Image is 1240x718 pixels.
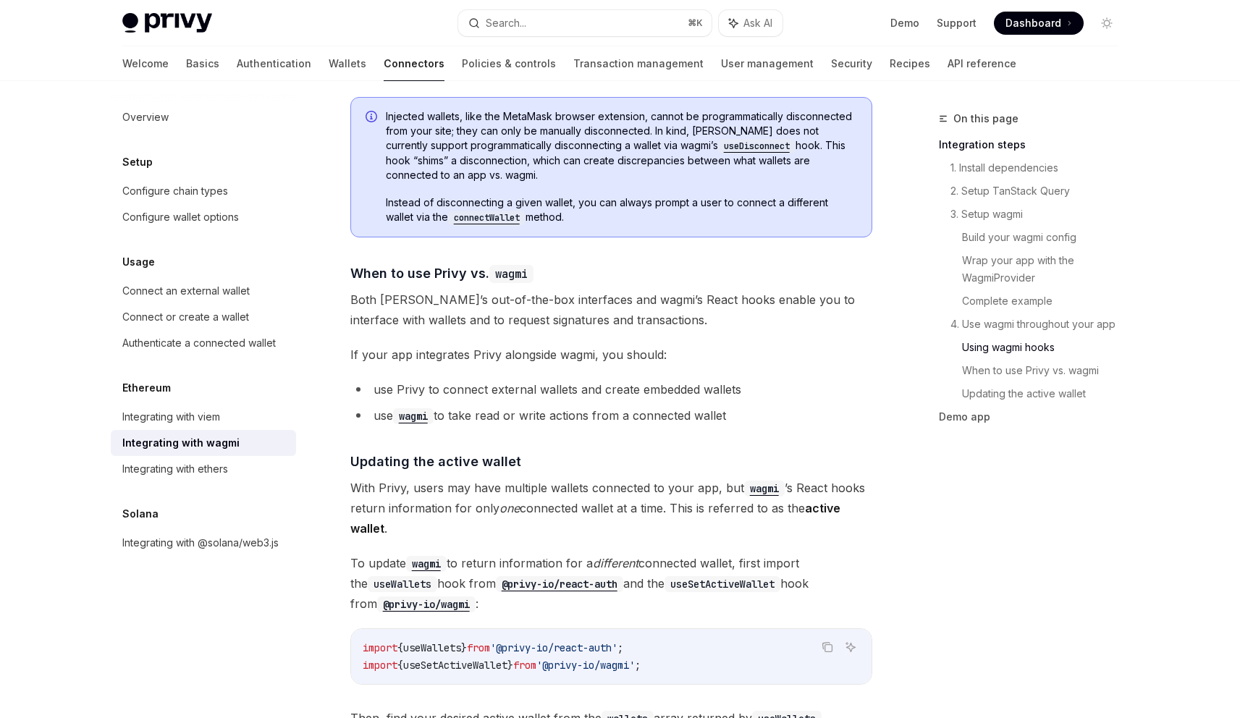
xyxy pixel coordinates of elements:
[122,534,279,552] div: Integrating with @solana/web3.js
[111,178,296,204] a: Configure chain types
[111,278,296,304] a: Connect an external wallet
[939,133,1130,156] a: Integration steps
[890,16,919,30] a: Demo
[950,156,1130,179] a: 1. Install dependencies
[122,253,155,271] h5: Usage
[513,659,536,672] span: from
[350,345,872,365] span: If your app integrates Privy alongside wagmi, you should:
[386,195,857,225] span: Instead of disconnecting a given wallet, you can always prompt a user to connect a different wall...
[937,16,977,30] a: Support
[377,596,476,611] a: @privy-io/wagmi
[111,430,296,456] a: Integrating with wagmi
[962,290,1130,313] a: Complete example
[962,249,1130,290] a: Wrap your app with the WagmiProvider
[462,46,556,81] a: Policies & controls
[111,530,296,556] a: Integrating with @solana/web3.js
[122,379,171,397] h5: Ethereum
[397,641,403,654] span: {
[831,46,872,81] a: Security
[617,641,623,654] span: ;
[237,46,311,81] a: Authentication
[350,405,872,426] li: use to take read or write actions from a connected wallet
[496,576,623,591] a: @privy-io/react-auth
[366,111,380,125] svg: Info
[122,109,169,126] div: Overview
[448,211,526,225] code: connectWallet
[350,379,872,400] li: use Privy to connect external wallets and create embedded wallets
[111,404,296,430] a: Integrating with viem
[363,641,397,654] span: import
[744,481,785,495] a: wagmi
[718,139,796,151] a: useDisconnect
[490,641,617,654] span: '@privy-io/react-auth'
[122,182,228,200] div: Configure chain types
[111,304,296,330] a: Connect or create a wallet
[718,139,796,153] code: useDisconnect
[393,408,434,423] a: wagmi
[350,263,533,283] span: When to use Privy vs.
[593,556,638,570] em: different
[122,208,239,226] div: Configure wallet options
[350,290,872,330] span: Both [PERSON_NAME]’s out-of-the-box interfaces and wagmi’s React hooks enable you to interface wi...
[994,12,1084,35] a: Dashboard
[721,46,814,81] a: User management
[743,16,772,30] span: Ask AI
[384,46,444,81] a: Connectors
[406,556,447,570] a: wagmi
[486,14,526,32] div: Search...
[122,460,228,478] div: Integrating with ethers
[573,46,704,81] a: Transaction management
[1095,12,1118,35] button: Toggle dark mode
[962,359,1130,382] a: When to use Privy vs. wagmi
[635,659,641,672] span: ;
[939,405,1130,428] a: Demo app
[1005,16,1061,30] span: Dashboard
[719,10,783,36] button: Ask AI
[665,576,780,592] code: useSetActiveWallet
[536,659,635,672] span: '@privy-io/wagmi'
[950,203,1130,226] a: 3. Setup wagmi
[122,153,153,171] h5: Setup
[962,382,1130,405] a: Updating the active wallet
[403,641,461,654] span: useWallets
[122,13,212,33] img: light logo
[461,641,467,654] span: }
[962,336,1130,359] a: Using wagmi hooks
[496,576,623,592] code: @privy-io/react-auth
[350,452,521,471] span: Updating the active wallet
[467,641,490,654] span: from
[363,659,397,672] span: import
[948,46,1016,81] a: API reference
[688,17,703,29] span: ⌘ K
[962,226,1130,249] a: Build your wagmi config
[111,456,296,482] a: Integrating with ethers
[499,501,520,515] em: one
[122,505,159,523] h5: Solana
[386,109,857,182] span: Injected wallets, like the MetaMask browser extension, cannot be programmatically disconnected fr...
[122,46,169,81] a: Welcome
[448,211,526,223] a: connectWallet
[329,46,366,81] a: Wallets
[350,553,872,614] span: To update to return information for a connected wallet, first import the hook from and the hook f...
[368,576,437,592] code: useWallets
[111,330,296,356] a: Authenticate a connected wallet
[350,478,872,538] span: With Privy, users may have multiple wallets connected to your app, but ’s React hooks return info...
[841,638,860,656] button: Ask AI
[953,110,1018,127] span: On this page
[122,334,276,352] div: Authenticate a connected wallet
[350,501,840,536] strong: active wallet
[122,408,220,426] div: Integrating with viem
[489,265,533,283] code: wagmi
[458,10,712,36] button: Search...⌘K
[950,179,1130,203] a: 2. Setup TanStack Query
[507,659,513,672] span: }
[397,659,403,672] span: {
[186,46,219,81] a: Basics
[122,282,250,300] div: Connect an external wallet
[111,204,296,230] a: Configure wallet options
[818,638,837,656] button: Copy the contents from the code block
[744,481,785,497] code: wagmi
[393,408,434,424] code: wagmi
[950,313,1130,336] a: 4. Use wagmi throughout your app
[890,46,930,81] a: Recipes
